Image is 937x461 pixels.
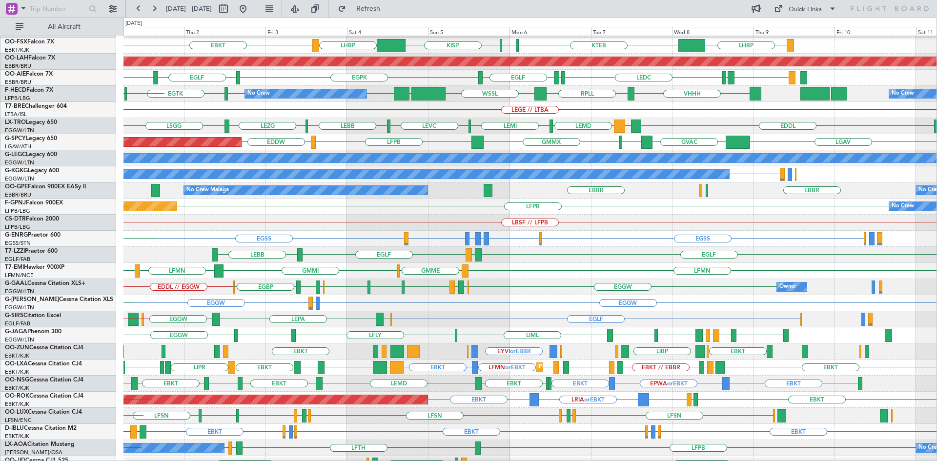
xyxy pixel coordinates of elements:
a: G-ENRGPraetor 600 [5,232,61,238]
span: F-GPNJ [5,200,26,206]
div: No Crew [892,199,914,214]
div: Quick Links [789,5,822,15]
a: EGGW/LTN [5,175,34,182]
div: Mon 6 [509,27,591,36]
a: EBBR/BRU [5,62,31,70]
a: LFPB/LBG [5,223,30,231]
a: [PERSON_NAME]/QSA [5,449,62,456]
a: EGLF/FAB [5,256,30,263]
a: OO-LXACessna Citation CJ4 [5,361,82,367]
a: F-HECDFalcon 7X [5,87,53,93]
a: D-IBLUCessna Citation M2 [5,425,77,431]
div: Sat 4 [347,27,428,36]
a: EBKT/KJK [5,384,29,392]
a: OO-GPEFalcon 900EX EASy II [5,184,86,190]
a: EGGW/LTN [5,127,34,134]
span: LX-TRO [5,120,26,125]
a: OO-ROKCessna Citation CJ4 [5,393,83,399]
span: OO-LUX [5,409,28,415]
a: OO-FSXFalcon 7X [5,39,54,45]
a: T7-LZZIPraetor 600 [5,248,58,254]
span: Refresh [348,5,389,12]
span: T7-BRE [5,103,25,109]
a: EBKT/KJK [5,401,29,408]
span: All Aircraft [25,23,103,30]
a: EGGW/LTN [5,336,34,343]
div: Wed 8 [672,27,754,36]
span: LX-AOA [5,441,27,447]
a: G-SPCYLegacy 650 [5,136,57,141]
span: OO-ZUN [5,345,29,351]
div: Thu 9 [754,27,835,36]
span: G-GAAL [5,281,27,286]
span: T7-LZZI [5,248,25,254]
span: OO-NSG [5,377,29,383]
button: Quick Links [769,1,841,17]
a: EBKT/KJK [5,46,29,54]
div: No Crew Malaga [186,183,229,198]
a: EBBR/BRU [5,79,31,86]
div: No Crew [892,86,914,101]
a: EGSS/STN [5,240,31,247]
span: CS-DTR [5,216,26,222]
a: EGGW/LTN [5,288,34,295]
span: G-SIRS [5,313,23,319]
div: [DATE] [125,20,142,28]
span: OO-AIE [5,71,26,77]
span: G-KGKG [5,168,28,174]
a: EBBR/BRU [5,191,31,199]
a: EBKT/KJK [5,433,29,440]
div: Planned Maint Kortrijk-[GEOGRAPHIC_DATA] [539,360,652,375]
span: G-LEGC [5,152,26,158]
span: [DATE] - [DATE] [166,4,212,13]
a: LFPB/LBG [5,207,30,215]
a: LX-TROLegacy 650 [5,120,57,125]
span: F-HECD [5,87,26,93]
a: G-GAALCessna Citation XLS+ [5,281,85,286]
div: No Crew [247,86,270,101]
span: OO-LXA [5,361,28,367]
a: G-SIRSCitation Excel [5,313,61,319]
a: G-KGKGLegacy 600 [5,168,59,174]
button: All Aircraft [11,19,106,35]
a: F-GPNJFalcon 900EX [5,200,63,206]
span: D-IBLU [5,425,24,431]
a: LTBA/ISL [5,111,27,118]
div: Fri 3 [265,27,347,36]
div: Wed 1 [103,27,184,36]
a: LFPB/LBG [5,95,30,102]
a: OO-AIEFalcon 7X [5,71,53,77]
span: G-SPCY [5,136,26,141]
a: T7-EMIHawker 900XP [5,264,64,270]
a: EGGW/LTN [5,304,34,311]
a: G-JAGAPhenom 300 [5,329,61,335]
a: EGLF/FAB [5,320,30,327]
a: OO-LAHFalcon 7X [5,55,55,61]
span: G-[PERSON_NAME] [5,297,59,302]
div: Sun 5 [428,27,509,36]
span: G-JAGA [5,329,27,335]
a: LFMN/NCE [5,272,34,279]
a: OO-ZUNCessna Citation CJ4 [5,345,83,351]
a: G-LEGCLegacy 600 [5,152,57,158]
span: OO-LAH [5,55,28,61]
input: Trip Number [30,1,86,16]
span: G-ENRG [5,232,28,238]
a: OO-NSGCessna Citation CJ4 [5,377,83,383]
div: Tue 7 [591,27,672,36]
a: OO-LUXCessna Citation CJ4 [5,409,82,415]
span: OO-FSX [5,39,27,45]
div: Owner [779,280,796,294]
a: EBKT/KJK [5,352,29,360]
a: LGAV/ATH [5,143,31,150]
div: Thu 2 [184,27,265,36]
a: EBKT/KJK [5,368,29,376]
a: CS-DTRFalcon 2000 [5,216,59,222]
span: T7-EMI [5,264,24,270]
div: Fri 10 [835,27,916,36]
span: OO-ROK [5,393,29,399]
a: G-[PERSON_NAME]Cessna Citation XLS [5,297,113,302]
a: T7-BREChallenger 604 [5,103,67,109]
a: LFSN/ENC [5,417,32,424]
a: EGGW/LTN [5,159,34,166]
